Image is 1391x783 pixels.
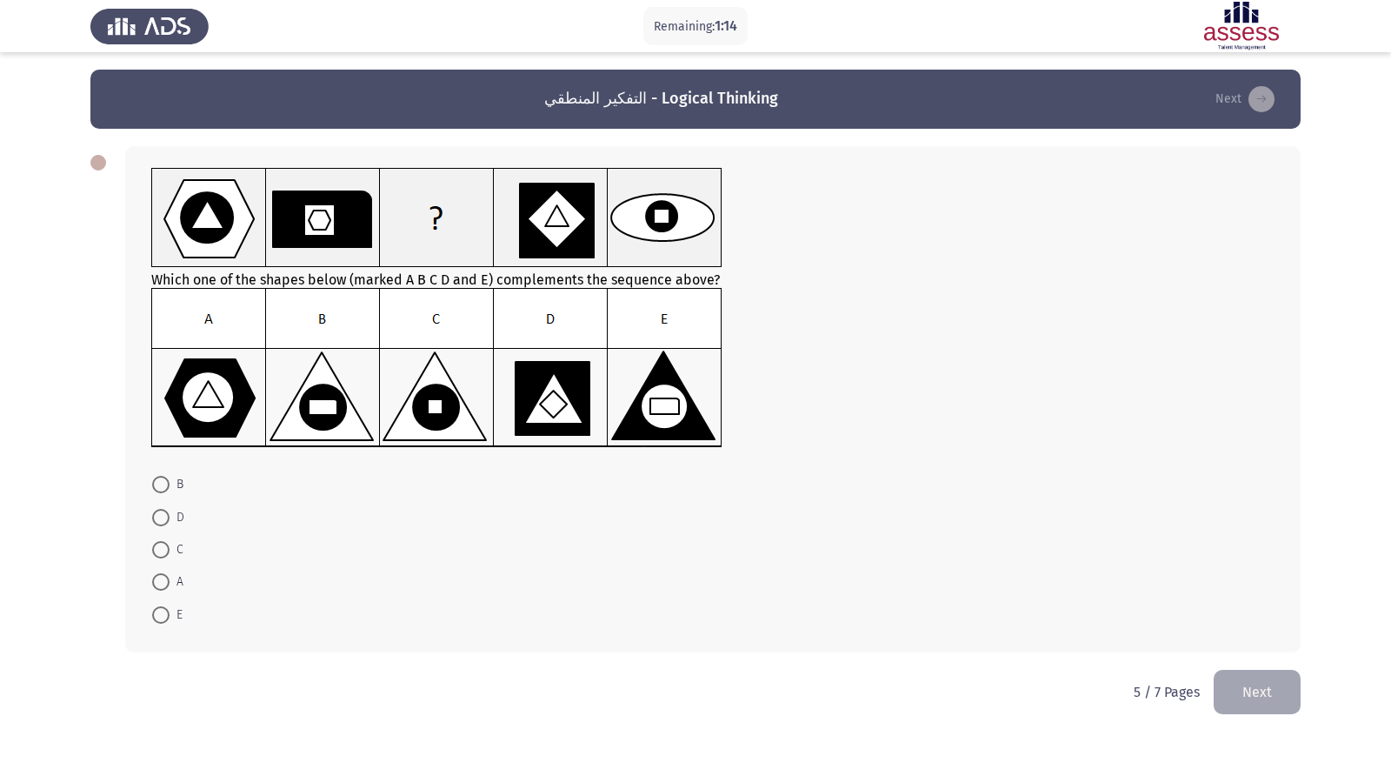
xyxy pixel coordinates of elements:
div: Which one of the shapes below (marked A B C D and E) complements the sequence above? [151,168,1275,452]
span: A [170,572,183,592]
h3: التفكير المنطقي - Logical Thinking [544,88,778,110]
span: E [170,605,183,626]
img: UkFYYl8wMzRfQi5wbmcxNjkxMjk5Mzg5OTQ3.png [151,288,722,448]
img: UkFYYl8wMzRfQS5wbmcxNjkxMjk5MzgyNjY2.png [151,168,722,268]
span: D [170,507,184,528]
img: Assessment logo of Assessment En (Focus & 16PD) [1182,2,1301,50]
span: B [170,474,183,495]
p: 5 / 7 Pages [1134,684,1200,700]
button: load next page [1214,670,1301,714]
button: load next page [1210,85,1280,113]
p: Remaining: [654,16,737,37]
img: Assess Talent Management logo [90,2,209,50]
span: C [170,539,183,560]
span: 1:14 [715,17,737,34]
